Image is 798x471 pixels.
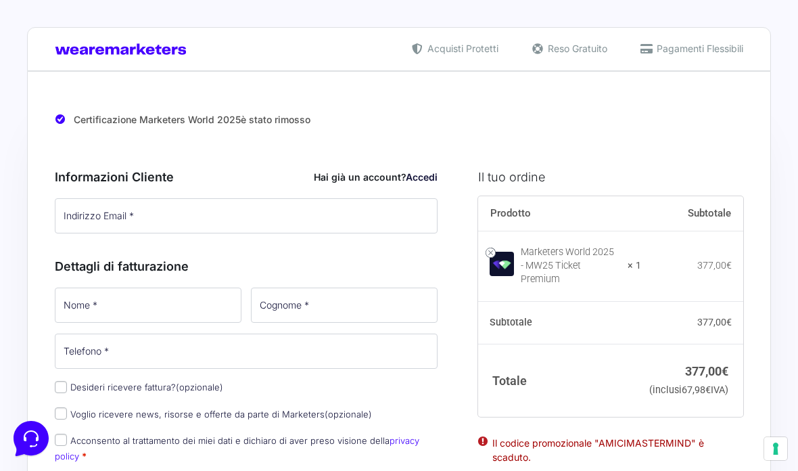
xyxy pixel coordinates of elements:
span: € [726,260,732,271]
bdi: 377,00 [697,260,732,271]
div: Hai già un account? [314,170,438,184]
span: Inizia una conversazione [88,122,199,133]
input: Cerca un articolo... [30,197,221,210]
th: Subtotale [478,301,641,344]
bdi: 377,00 [685,364,728,378]
span: (opzionale) [325,409,372,420]
input: Desideri ricevere fattura?(opzionale) [55,381,67,393]
div: Marketers World 2025 - MW25 Ticket Premium [521,246,619,286]
p: Home [41,365,64,378]
small: (inclusi IVA) [649,384,728,396]
button: Messaggi [94,346,177,378]
span: 67,98 [682,384,711,396]
div: Certificazione Marketers World 2025è stato rimosso [55,103,743,131]
h3: Informazioni Cliente [55,168,438,186]
th: Prodotto [478,196,641,231]
button: Aiuto [177,346,260,378]
input: Acconsento al trattamento dei miei dati e dichiaro di aver preso visione dellaprivacy policy * [55,434,67,446]
a: Apri Centro Assistenza [144,168,249,179]
span: Acquisti Protetti [424,41,498,55]
abbr: obbligatorio [82,451,87,462]
span: Le tue conversazioni [22,54,115,65]
label: Desideri ricevere fattura? [55,382,223,392]
h3: Dettagli di fatturazione [55,257,438,275]
span: Reso Gratuito [544,41,607,55]
img: dark [43,76,70,103]
label: Voglio ricevere news, risorse e offerte da parte di Marketers [55,409,372,420]
strong: × 1 [628,259,641,273]
iframe: Customerly Messenger Launcher [11,418,51,459]
input: Cognome * [251,288,438,323]
a: Accedi [406,171,438,183]
button: Home [11,346,94,378]
span: € [726,317,732,328]
button: Inizia una conversazione [22,114,249,141]
button: Le tue preferenze relative al consenso per le tecnologie di tracciamento [764,437,787,460]
img: dark [65,76,92,103]
input: Telefono * [55,334,438,369]
li: Il codice promozionale "AMICIMASTERMIND" è scaduto. [492,436,729,464]
p: Aiuto [208,365,228,378]
input: Voglio ricevere news, risorse e offerte da parte di Marketers(opzionale) [55,407,67,420]
label: Acconsento al trattamento dei miei dati e dichiaro di aver preso visione della [55,435,419,462]
img: Marketers World 2025 - MW25 Ticket Premium [490,252,514,276]
span: (opzionale) [176,382,223,392]
input: Nome * [55,288,241,323]
p: Messaggi [117,365,154,378]
img: dark [22,76,49,103]
h2: Ciao da Marketers 👋 [11,11,227,32]
span: Trova una risposta [22,168,105,179]
span: € [722,364,728,378]
h3: Il tuo ordine [478,168,743,186]
bdi: 377,00 [697,317,732,328]
th: Totale [478,344,641,417]
th: Subtotale [641,196,743,231]
input: Indirizzo Email * [55,198,438,233]
span: € [705,384,711,396]
span: Pagamenti Flessibili [653,41,743,55]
